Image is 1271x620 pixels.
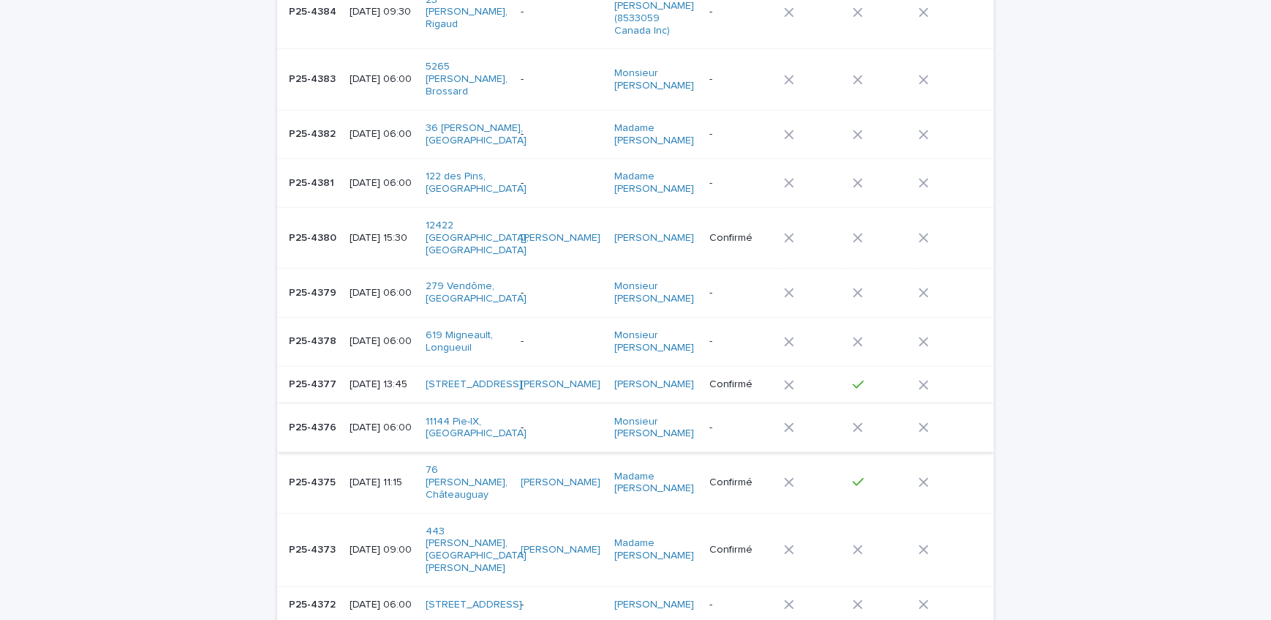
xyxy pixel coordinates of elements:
[277,317,994,366] tr: P25-4378P25-4378 [DATE] 06:00619 Migneault, Longueuil -Monsieur [PERSON_NAME] -
[614,378,694,391] a: [PERSON_NAME]
[350,128,414,141] p: [DATE] 06:00
[426,378,522,391] a: [STREET_ADDRESS]
[350,599,414,611] p: [DATE] 06:00
[289,474,339,489] p: P25-4375
[521,544,600,556] a: [PERSON_NAME]
[709,73,772,86] p: -
[614,232,694,244] a: [PERSON_NAME]
[289,596,339,611] p: P25-4372
[709,287,772,299] p: -
[277,207,994,268] tr: P25-4380P25-4380 [DATE] 15:3012422 [GEOGRAPHIC_DATA], [GEOGRAPHIC_DATA] [PERSON_NAME] [PERSON_NAM...
[277,513,994,586] tr: P25-4373P25-4373 [DATE] 09:00443 [PERSON_NAME], [GEOGRAPHIC_DATA][PERSON_NAME] [PERSON_NAME] Mada...
[521,477,600,489] a: [PERSON_NAME]
[289,284,339,299] p: P25-4379
[289,70,339,86] p: P25-4383
[277,159,994,208] tr: P25-4381P25-4381 [DATE] 06:00122 des Pins, [GEOGRAPHIC_DATA] -Madame [PERSON_NAME] -
[426,122,527,147] a: 36 [PERSON_NAME], [GEOGRAPHIC_DATA]
[277,49,994,110] tr: P25-4383P25-4383 [DATE] 06:005265 [PERSON_NAME], Brossard -Monsieur [PERSON_NAME] -
[614,67,695,92] a: Monsieur [PERSON_NAME]
[350,6,414,18] p: [DATE] 09:30
[426,171,527,195] a: 122 des Pins, [GEOGRAPHIC_DATA]
[614,171,695,195] a: Madame [PERSON_NAME]
[426,526,527,575] a: 443 [PERSON_NAME], [GEOGRAPHIC_DATA][PERSON_NAME]
[350,177,414,190] p: [DATE] 06:00
[614,599,694,611] a: [PERSON_NAME]
[709,232,772,244] p: Confirmé
[521,599,602,611] p: -
[426,61,508,97] a: 5265 [PERSON_NAME], Brossard
[350,232,414,244] p: [DATE] 15:30
[289,376,339,391] p: P25-4377
[709,378,772,391] p: Confirmé
[614,122,695,147] a: Madame [PERSON_NAME]
[350,73,414,86] p: [DATE] 06:00
[709,544,772,556] p: Confirmé
[614,280,695,305] a: Monsieur [PERSON_NAME]
[277,403,994,452] tr: P25-4376P25-4376 [DATE] 06:0011144 Pie-IX, [GEOGRAPHIC_DATA] -Monsieur [PERSON_NAME] -
[350,544,414,556] p: [DATE] 09:00
[289,419,339,434] p: P25-4376
[350,422,414,434] p: [DATE] 06:00
[709,177,772,190] p: -
[426,599,522,611] a: [STREET_ADDRESS]
[521,73,602,86] p: -
[289,332,339,348] p: P25-4378
[521,422,602,434] p: -
[289,541,339,556] p: P25-4373
[289,3,339,18] p: P25-4384
[709,422,772,434] p: -
[277,110,994,159] tr: P25-4382P25-4382 [DATE] 06:0036 [PERSON_NAME], [GEOGRAPHIC_DATA] -Madame [PERSON_NAME] -
[521,378,600,391] a: [PERSON_NAME]
[277,366,994,403] tr: P25-4377P25-4377 [DATE] 13:45[STREET_ADDRESS] [PERSON_NAME] [PERSON_NAME] Confirmé
[709,6,772,18] p: -
[709,335,772,348] p: -
[277,269,994,318] tr: P25-4379P25-4379 [DATE] 06:00279 Vendôme, [GEOGRAPHIC_DATA] -Monsieur [PERSON_NAME] -
[614,329,695,354] a: Monsieur [PERSON_NAME]
[350,287,414,299] p: [DATE] 06:00
[521,287,602,299] p: -
[521,232,600,244] a: [PERSON_NAME]
[521,177,602,190] p: -
[350,335,414,348] p: [DATE] 06:00
[277,452,994,513] tr: P25-4375P25-4375 [DATE] 11:1576 [PERSON_NAME], Châteauguay [PERSON_NAME] Madame [PERSON_NAME] Con...
[289,229,339,244] p: P25-4380
[709,477,772,489] p: Confirmé
[709,128,772,141] p: -
[426,464,508,501] a: 76 [PERSON_NAME], Châteauguay
[350,378,414,391] p: [DATE] 13:45
[289,125,339,141] p: P25-4382
[614,471,695,496] a: Madame [PERSON_NAME]
[521,335,602,348] p: -
[289,174,337,190] p: P25-4381
[426,329,507,354] a: 619 Migneault, Longueuil
[521,128,602,141] p: -
[350,477,414,489] p: [DATE] 11:15
[426,220,529,256] a: 12422 [GEOGRAPHIC_DATA], [GEOGRAPHIC_DATA]
[709,599,772,611] p: -
[614,416,695,441] a: Monsieur [PERSON_NAME]
[426,280,527,305] a: 279 Vendôme, [GEOGRAPHIC_DATA]
[426,416,527,441] a: 11144 Pie-IX, [GEOGRAPHIC_DATA]
[614,537,695,562] a: Madame [PERSON_NAME]
[521,6,602,18] p: -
